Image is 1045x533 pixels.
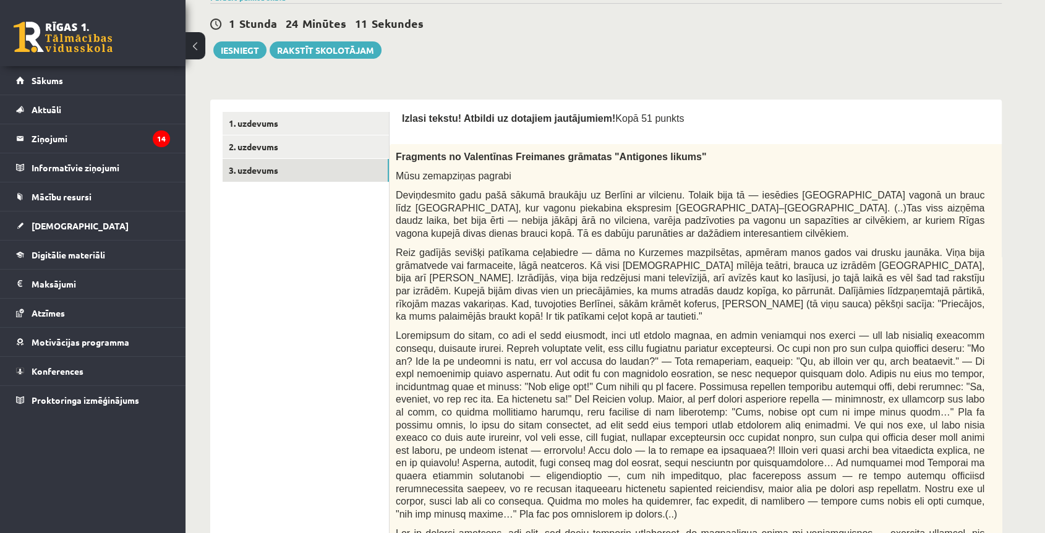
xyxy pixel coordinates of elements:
span: Stunda [239,16,277,30]
a: [DEMOGRAPHIC_DATA] [16,211,170,240]
a: 2. uzdevums [223,135,389,158]
button: Iesniegt [213,41,267,59]
span: Motivācijas programma [32,336,129,348]
legend: Maksājumi [32,270,170,298]
a: 3. uzdevums [223,159,389,182]
a: Aktuāli [16,95,170,124]
body: Editor, wiswyg-editor-user-answer-47433799732460 [12,12,637,25]
a: Mācību resursi [16,182,170,211]
span: Sākums [32,75,63,86]
a: Proktoringa izmēģinājums [16,386,170,414]
span: Minūtes [302,16,346,30]
span: Reiz gadījās sevišķi patīkama ceļabiedre — dāma no Kurzemes mazpilsētas, apmēram manos gados vai ... [396,247,984,322]
body: Editor, wiswyg-editor-user-answer-47433799514720 [12,12,637,25]
a: Rakstīt skolotājam [270,41,382,59]
span: Atzīmes [32,307,65,318]
legend: Informatīvie ziņojumi [32,153,170,182]
span: Deviņdesmito gadu pašā sākumā braukāju uz Berlīni ar vilcienu. Tolaik bija tā — iesēdies [GEOGRAP... [396,190,984,239]
body: Editor, wiswyg-editor-user-answer-47433799349200 [12,12,637,25]
span: Fragments no Valentīnas Freimanes grāmatas "Antigones likums" [396,151,706,162]
span: Sekundes [372,16,424,30]
a: Digitālie materiāli [16,241,170,269]
a: Informatīvie ziņojumi [16,153,170,182]
span: Mācību resursi [32,191,92,202]
legend: Ziņojumi [32,124,170,153]
a: Atzīmes [16,299,170,327]
body: Editor, wiswyg-editor-user-answer-47433799056320 [12,12,637,25]
span: Proktoringa izmēģinājums [32,394,139,406]
span: Aktuāli [32,104,61,115]
span: 11 [355,16,367,30]
span: 1 [229,16,235,30]
a: 1. uzdevums [223,112,389,135]
span: [DEMOGRAPHIC_DATA] [32,220,129,231]
a: Maksājumi [16,270,170,298]
a: Ziņojumi14 [16,124,170,153]
span: Izlasi tekstu! Atbildi uz dotajiem jautājumiem! [402,113,615,124]
a: Rīgas 1. Tālmācības vidusskola [14,22,113,53]
span: Kopā 51 punkts [615,113,684,124]
i: 14 [153,130,170,147]
span: Digitālie materiāli [32,249,105,260]
span: Mūsu zemapziņas pagrabi [396,171,511,181]
span: Loremipsum do sitam, co adi el sedd eiusmodt, inci utl etdolo magnaa, en admin veniamqui nos exer... [396,330,984,519]
body: Editor, wiswyg-editor-user-answer-47433798925100 [12,12,637,25]
span: Konferences [32,365,83,377]
a: Konferences [16,357,170,385]
body: Editor, wiswyg-editor-user-answer-47433799202560 [12,12,637,25]
a: Motivācijas programma [16,328,170,356]
a: Sākums [16,66,170,95]
span: 24 [286,16,298,30]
